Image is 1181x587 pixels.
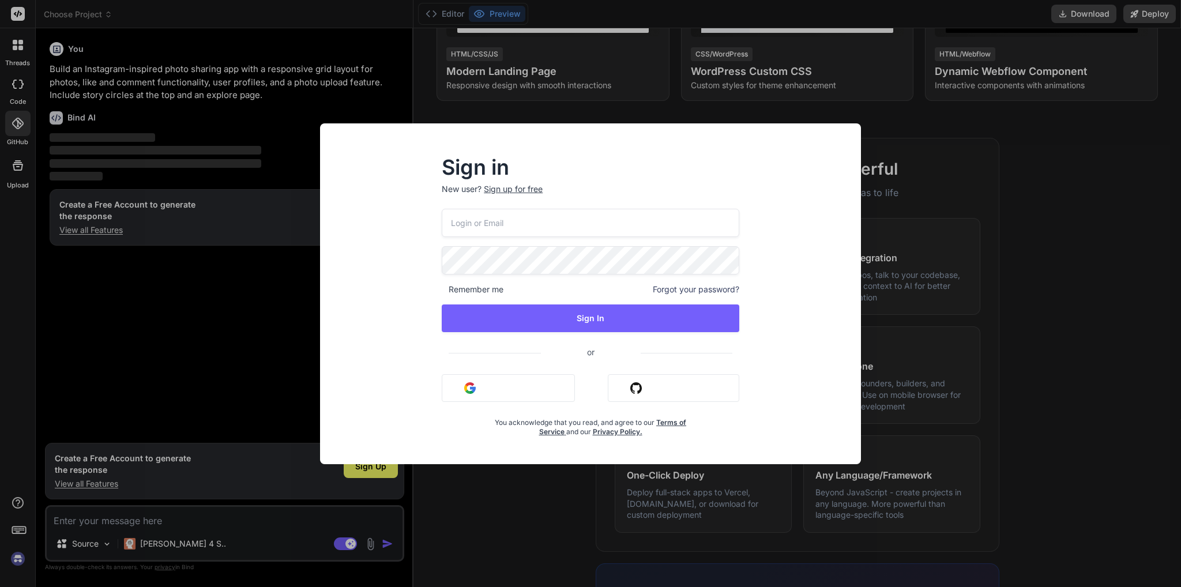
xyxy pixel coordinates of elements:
[442,284,503,295] span: Remember me
[630,382,642,394] img: github
[491,411,690,437] div: You acknowledge that you read, and agree to our and our
[442,183,739,209] p: New user?
[442,209,739,237] input: Login or Email
[442,374,575,402] button: Sign in with Google
[539,418,687,436] a: Terms of Service
[608,374,739,402] button: Sign in with Github
[653,284,739,295] span: Forgot your password?
[442,158,739,176] h2: Sign in
[442,304,739,332] button: Sign In
[541,338,641,366] span: or
[593,427,642,436] a: Privacy Policy.
[464,382,476,394] img: google
[484,183,543,195] div: Sign up for free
